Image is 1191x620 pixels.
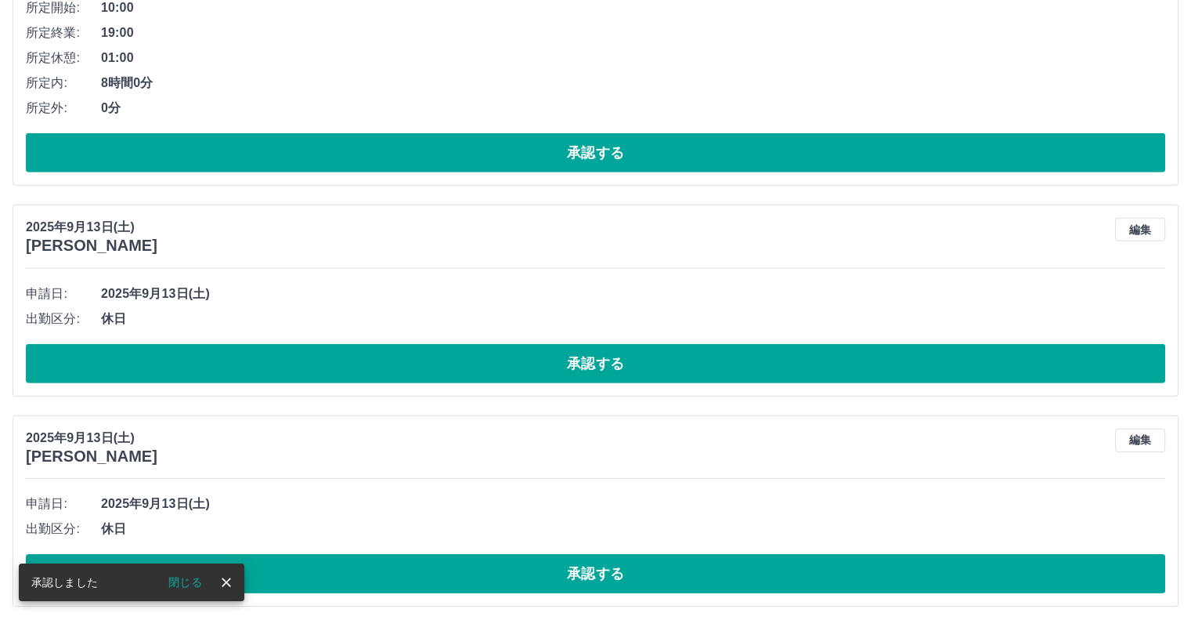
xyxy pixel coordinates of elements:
span: 所定内: [26,74,101,92]
span: 休日 [101,310,1165,328]
span: 01:00 [101,49,1165,67]
span: 申請日: [26,495,101,513]
button: 編集 [1115,429,1165,452]
span: 出勤区分: [26,310,101,328]
button: 編集 [1115,218,1165,241]
span: 出勤区分: [26,520,101,538]
span: 8時間0分 [101,74,1165,92]
h3: [PERSON_NAME] [26,237,157,255]
p: 2025年9月13日(土) [26,218,157,237]
div: 承認しました [31,568,98,596]
span: 2025年9月13日(土) [101,285,1165,303]
button: 閉じる [156,571,215,594]
span: 所定終業: [26,24,101,42]
span: 所定休憩: [26,49,101,67]
span: 休日 [101,520,1165,538]
button: 承認する [26,344,1165,383]
p: 2025年9月13日(土) [26,429,157,448]
span: 19:00 [101,24,1165,42]
button: 承認する [26,133,1165,172]
span: 申請日: [26,285,101,303]
button: 承認する [26,554,1165,593]
button: close [215,571,238,594]
span: 0分 [101,99,1165,118]
span: 2025年9月13日(土) [101,495,1165,513]
h3: [PERSON_NAME] [26,448,157,466]
span: 所定外: [26,99,101,118]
